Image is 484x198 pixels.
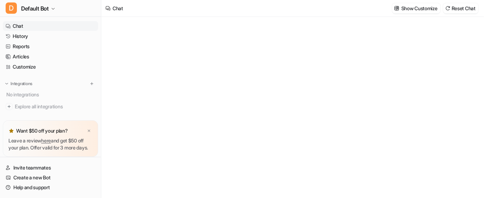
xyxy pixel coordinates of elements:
[8,128,14,134] img: star
[3,163,98,173] a: Invite teammates
[392,3,440,13] button: Show Customize
[89,81,94,86] img: menu_add.svg
[8,137,93,151] p: Leave a review and get $50 off your plan. Offer valid for 3 more days.
[3,52,98,62] a: Articles
[3,41,98,51] a: Reports
[3,173,98,183] a: Create a new Bot
[21,4,49,13] span: Default Bot
[443,3,478,13] button: Reset Chat
[445,6,450,11] img: reset
[87,129,91,133] img: x
[16,127,68,134] p: Want $50 off your plan?
[401,5,438,12] p: Show Customize
[41,138,51,143] a: here
[3,80,34,87] button: Integrations
[11,81,32,87] p: Integrations
[4,81,9,86] img: expand menu
[3,183,98,192] a: Help and support
[15,101,95,112] span: Explore all integrations
[3,102,98,111] a: Explore all integrations
[6,2,17,14] span: D
[3,62,98,72] a: Customize
[113,5,123,12] div: Chat
[4,89,98,100] div: No integrations
[12,120,55,126] p: Integration suggestions
[6,103,13,110] img: explore all integrations
[3,21,98,31] a: Chat
[3,31,98,41] a: History
[394,6,399,11] img: customize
